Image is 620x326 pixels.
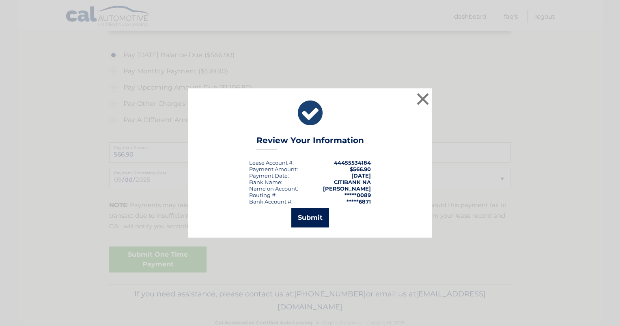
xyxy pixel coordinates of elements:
[249,185,298,192] div: Name on Account:
[256,135,364,150] h3: Review Your Information
[249,172,288,179] span: Payment Date
[334,179,371,185] strong: CITIBANK NA
[323,185,371,192] strong: [PERSON_NAME]
[334,159,371,166] strong: 44455534184
[249,192,277,198] div: Routing #:
[249,179,282,185] div: Bank Name:
[249,172,289,179] div: :
[249,198,293,205] div: Bank Account #:
[351,172,371,179] span: [DATE]
[350,166,371,172] span: $566.90
[291,208,329,227] button: Submit
[249,166,298,172] div: Payment Amount:
[415,91,431,107] button: ×
[249,159,294,166] div: Lease Account #:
